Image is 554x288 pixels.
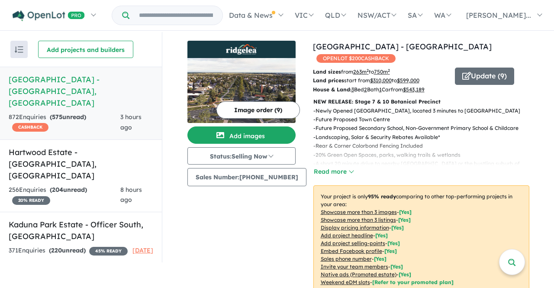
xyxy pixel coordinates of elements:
[13,10,85,21] img: Openlot PRO Logo White
[399,209,412,215] span: [ Yes ]
[388,68,390,73] sup: 2
[216,101,300,119] button: Image order (9)
[187,168,306,186] button: Sales Number:[PHONE_NUMBER]
[372,279,454,285] span: [Refer to your promoted plan]
[191,44,292,55] img: Ridgelea Estate - Pakenham East Logo
[321,232,373,239] u: Add project headline
[187,147,296,165] button: Status:Selling Now
[313,124,536,133] p: - Future Proposed Secondary School, Non-Government Primary School & Childcare
[9,219,153,242] h5: Kaduna Park Estate - Officer South , [GEOGRAPHIC_DATA]
[375,232,388,239] span: [ Yes ]
[351,86,354,93] u: 3
[321,217,396,223] u: Showcase more than 3 listings
[321,240,385,246] u: Add project selling-points
[89,247,128,256] span: 45 % READY
[391,224,404,231] span: [ Yes ]
[321,271,396,278] u: Native ads (Promoted estate)
[132,246,153,254] span: [DATE]
[313,86,351,93] b: House & Land:
[397,77,419,84] u: $ 599,000
[321,256,372,262] u: Sales phone number
[313,151,536,159] p: - 20% Green Open Spaces, parks, walking trails & wetlands
[368,193,396,200] b: 95 % ready
[9,74,153,109] h5: [GEOGRAPHIC_DATA] - [GEOGRAPHIC_DATA] , [GEOGRAPHIC_DATA]
[384,248,397,254] span: [ Yes ]
[313,107,536,115] p: - Newly Opened [GEOGRAPHIC_DATA], located 3 minutes to [GEOGRAPHIC_DATA]
[313,133,536,142] p: - Landscaping, Solar & Security Rebates Available*
[374,256,387,262] span: [ Yes ]
[321,263,388,270] u: Invite your team members
[313,159,536,177] p: - A short 20 minute drive to nearby [GEOGRAPHIC_DATA] or the bustling suburb of [GEOGRAPHIC_DATA]
[15,46,23,53] img: sort.svg
[321,248,382,254] u: Embed Facebook profile
[50,186,87,194] strong: ( unread)
[131,6,221,25] input: Try estate name, suburb, builder or developer
[455,68,514,85] button: Update (9)
[466,11,531,19] span: [PERSON_NAME]...
[49,246,86,254] strong: ( unread)
[399,271,411,278] span: [Yes]
[313,77,344,84] b: Land prices
[313,97,529,106] p: NEW RELEASE: Stage 7 & 10 Botanical Precinct
[12,196,50,205] span: 20 % READY
[187,41,296,123] a: Ridgelea Estate - Pakenham East LogoRidgelea Estate - Pakenham East
[370,77,392,84] u: $ 310,000
[187,126,296,144] button: Add images
[51,246,62,254] span: 220
[387,240,400,246] span: [ Yes ]
[52,186,63,194] span: 204
[364,86,367,93] u: 2
[50,113,86,121] strong: ( unread)
[313,68,448,76] p: from
[379,86,382,93] u: 1
[9,112,120,133] div: 872 Enquir ies
[367,68,369,73] sup: 2
[120,186,142,204] span: 8 hours ago
[313,167,354,177] button: Read more
[353,68,369,75] u: 263 m
[9,146,153,181] h5: Hartwood Estate - [GEOGRAPHIC_DATA] , [GEOGRAPHIC_DATA]
[313,42,492,52] a: [GEOGRAPHIC_DATA] - [GEOGRAPHIC_DATA]
[313,85,448,94] p: Bed Bath Car from
[12,123,48,132] span: CASHBACK
[38,41,133,58] button: Add projects and builders
[403,86,425,93] u: $ 543,189
[120,113,142,131] span: 3 hours ago
[9,185,120,206] div: 256 Enquir ies
[321,224,389,231] u: Display pricing information
[9,246,128,256] div: 371 Enquir ies
[187,58,296,123] img: Ridgelea Estate - Pakenham East
[321,279,370,285] u: Weekend eDM slots
[392,77,419,84] span: to
[398,217,411,223] span: [ Yes ]
[313,115,536,124] p: - Future Proposed Town Centre
[374,68,390,75] u: 750 m
[313,142,536,150] p: - Rear & Corner Colorbond Fencing Included
[52,113,62,121] span: 575
[369,68,390,75] span: to
[390,263,403,270] span: [ Yes ]
[313,76,448,85] p: start from
[313,68,341,75] b: Land sizes
[316,54,396,63] span: OPENLOT $ 200 CASHBACK
[321,209,397,215] u: Showcase more than 3 images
